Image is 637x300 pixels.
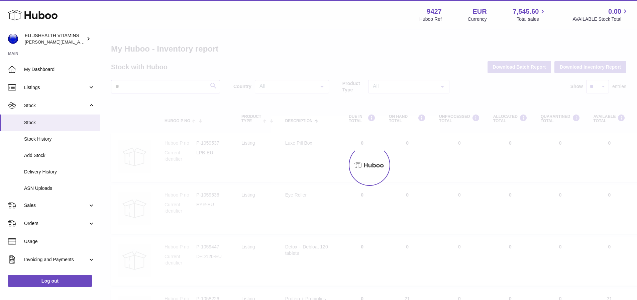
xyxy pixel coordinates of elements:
[608,7,621,16] span: 0.00
[24,202,88,209] span: Sales
[24,256,88,263] span: Invoicing and Payments
[24,84,88,91] span: Listings
[24,238,95,245] span: Usage
[24,169,95,175] span: Delivery History
[24,120,95,126] span: Stock
[572,16,629,22] span: AVAILABLE Stock Total
[24,152,95,159] span: Add Stock
[24,220,88,227] span: Orders
[517,16,546,22] span: Total sales
[513,7,547,22] a: 7,545.60 Total sales
[513,7,539,16] span: 7,545.60
[8,34,18,44] img: laura@jessicasepel.com
[24,136,95,142] span: Stock History
[472,7,487,16] strong: EUR
[419,16,442,22] div: Huboo Ref
[24,66,95,73] span: My Dashboard
[25,32,85,45] div: EU JSHEALTH VITAMINS
[427,7,442,16] strong: 9427
[25,39,134,45] span: [PERSON_NAME][EMAIL_ADDRESS][DOMAIN_NAME]
[468,16,487,22] div: Currency
[8,275,92,287] a: Log out
[24,102,88,109] span: Stock
[24,185,95,192] span: ASN Uploads
[572,7,629,22] a: 0.00 AVAILABLE Stock Total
